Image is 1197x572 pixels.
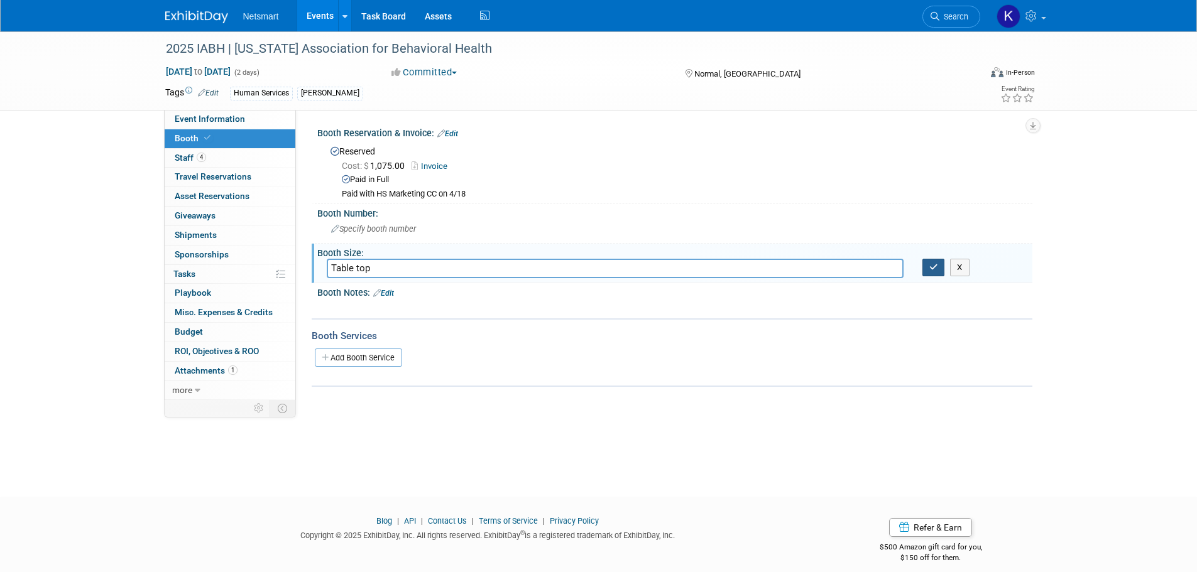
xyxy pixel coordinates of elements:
div: Reserved [327,142,1023,200]
span: ROI, Objectives & ROO [175,346,259,356]
span: | [394,516,402,526]
td: Toggle Event Tabs [270,400,295,416]
button: X [950,259,970,276]
span: (2 days) [233,68,260,77]
span: Playbook [175,288,211,298]
span: Cost: $ [342,161,370,171]
a: Tasks [165,265,295,284]
div: Booth Reservation & Invoice: [317,124,1032,140]
div: Human Services [230,87,293,100]
span: Specify booth number [331,224,416,234]
a: Add Booth Service [315,348,402,367]
div: $150 off for them. [829,553,1032,563]
div: [PERSON_NAME] [297,87,363,100]
img: Kaitlyn Woicke [997,4,1020,28]
span: Asset Reservations [175,191,249,201]
div: Event Format [906,65,1036,84]
span: Misc. Expenses & Credits [175,307,273,317]
span: to [192,67,204,77]
a: Booth [165,129,295,148]
div: Booth Size: [317,244,1032,259]
div: Booth Number: [317,204,1032,220]
a: more [165,381,295,400]
div: Paid in Full [342,174,1023,186]
div: In-Person [1005,68,1035,77]
span: | [540,516,548,526]
span: 4 [197,153,206,162]
div: 2025 IABH | [US_STATE] Association for Behavioral Health [161,38,961,60]
a: Event Information [165,110,295,129]
a: Edit [198,89,219,97]
td: Tags [165,86,219,100]
span: Tasks [173,269,195,279]
span: Giveaways [175,210,216,220]
span: | [418,516,426,526]
a: Playbook [165,284,295,303]
a: Edit [373,289,394,298]
a: Sponsorships [165,246,295,264]
div: Event Rating [1000,86,1034,92]
span: Staff [175,153,206,163]
span: Search [939,12,968,21]
span: Budget [175,326,203,337]
span: 1 [228,365,238,375]
td: Personalize Event Tab Strip [248,400,270,416]
a: Edit [437,129,458,138]
a: Misc. Expenses & Credits [165,303,295,322]
img: ExhibitDay [165,11,228,23]
span: more [172,385,192,395]
div: $500 Amazon gift card for you, [829,534,1032,563]
a: Budget [165,323,295,342]
span: Attachments [175,365,238,375]
span: Shipments [175,230,217,240]
a: Terms of Service [479,516,538,526]
span: Normal, [GEOGRAPHIC_DATA] [694,69,801,78]
i: Booth reservation complete [204,134,210,141]
button: Committed [387,66,462,79]
a: Asset Reservations [165,187,295,206]
a: Shipments [165,226,295,245]
sup: ® [520,529,525,536]
span: 1,075.00 [342,161,410,171]
a: Contact Us [428,516,467,526]
div: Booth Services [312,329,1032,343]
a: Blog [376,516,392,526]
span: [DATE] [DATE] [165,66,231,77]
a: ROI, Objectives & ROO [165,342,295,361]
span: Event Information [175,114,245,124]
span: Travel Reservations [175,171,251,181]
a: Attachments1 [165,362,295,380]
a: Staff4 [165,149,295,168]
span: | [469,516,477,526]
a: Search [922,6,980,28]
a: Giveaways [165,207,295,225]
span: Netsmart [243,11,279,21]
div: Copyright © 2025 ExhibitDay, Inc. All rights reserved. ExhibitDay is a registered trademark of Ex... [165,527,811,541]
div: Booth Notes: [317,283,1032,299]
span: Sponsorships [175,249,229,259]
a: Refer & Earn [889,518,972,537]
a: API [404,516,416,526]
a: Privacy Policy [550,516,599,526]
div: Paid with HS Marketing CC on 4/18 [342,189,1023,200]
a: Travel Reservations [165,168,295,186]
span: Booth [175,133,213,143]
a: Invoice [412,161,454,171]
img: Format-Inperson.png [991,67,1003,77]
